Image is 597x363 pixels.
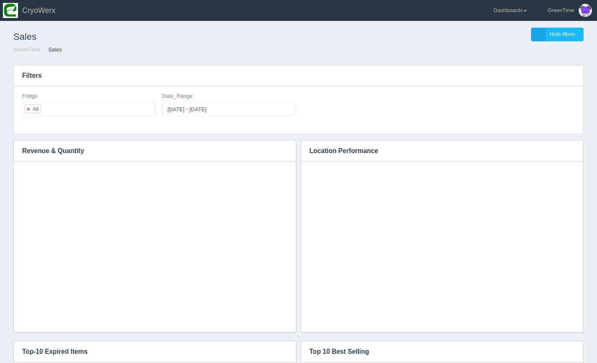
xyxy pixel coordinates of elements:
h3: Filters [14,65,583,86]
h3: Revenue & Quantity [14,141,283,161]
h3: Top-10 Expired Items [14,341,283,362]
li: Sales [42,46,62,54]
div: All [33,106,38,112]
a: GreenTime [13,46,41,53]
img: Profile Picture [579,4,592,17]
span: Hide filters [550,31,575,37]
h1: Sales [13,28,298,46]
span: CryoWerx [22,6,56,15]
a: Hide filters [531,28,584,41]
label: Date_Range [162,92,193,100]
div: GreenTime [547,2,574,19]
h3: Top 10 Best Selling [301,341,571,362]
h3: Location Performance [301,141,571,161]
img: so2zg2bv3y2ub16hxtjr.png [3,3,18,18]
label: Fridge [22,92,38,100]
